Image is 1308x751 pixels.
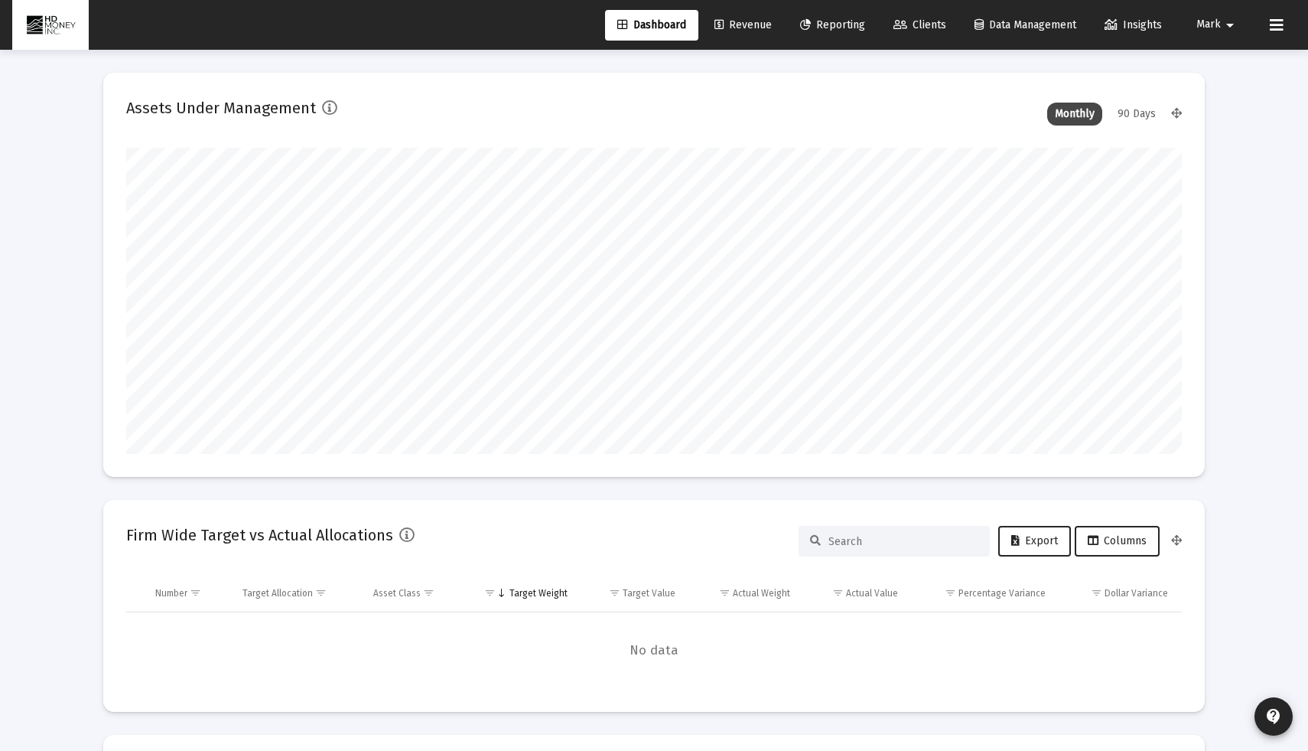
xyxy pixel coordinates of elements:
[623,587,675,599] div: Target Value
[702,10,784,41] a: Revenue
[1264,707,1283,726] mat-icon: contact_support
[509,587,568,599] div: Target Weight
[733,587,790,599] div: Actual Weight
[155,587,187,599] div: Number
[1105,587,1168,599] div: Dollar Variance
[788,10,877,41] a: Reporting
[1110,103,1163,126] div: 90 Days
[605,10,698,41] a: Dashboard
[126,575,1182,689] div: Data grid
[232,575,363,612] td: Column Target Allocation
[974,18,1076,31] span: Data Management
[1088,534,1147,547] span: Columns
[1075,526,1160,557] button: Columns
[719,587,730,599] span: Show filter options for column 'Actual Weight'
[1056,575,1182,612] td: Column Dollar Variance
[1221,10,1239,41] mat-icon: arrow_drop_down
[828,535,978,548] input: Search
[363,575,464,612] td: Column Asset Class
[1196,18,1221,31] span: Mark
[126,96,316,120] h2: Assets Under Management
[800,18,865,31] span: Reporting
[1011,534,1058,547] span: Export
[1105,18,1162,31] span: Insights
[832,587,844,599] span: Show filter options for column 'Actual Value'
[686,575,801,612] td: Column Actual Weight
[1092,10,1174,41] a: Insights
[145,575,232,612] td: Column Number
[801,575,909,612] td: Column Actual Value
[484,587,496,599] span: Show filter options for column 'Target Weight'
[578,575,686,612] td: Column Target Value
[945,587,956,599] span: Show filter options for column 'Percentage Variance'
[909,575,1056,612] td: Column Percentage Variance
[423,587,434,599] span: Show filter options for column 'Asset Class'
[881,10,958,41] a: Clients
[126,642,1182,659] span: No data
[609,587,620,599] span: Show filter options for column 'Target Value'
[464,575,578,612] td: Column Target Weight
[1178,9,1258,40] button: Mark
[998,526,1071,557] button: Export
[958,587,1046,599] div: Percentage Variance
[24,10,77,41] img: Dashboard
[126,523,393,547] h2: Firm Wide Target vs Actual Allocations
[373,587,421,599] div: Asset Class
[962,10,1088,41] a: Data Management
[893,18,946,31] span: Clients
[242,587,313,599] div: Target Allocation
[190,587,201,599] span: Show filter options for column 'Number'
[1091,587,1102,599] span: Show filter options for column 'Dollar Variance'
[315,587,327,599] span: Show filter options for column 'Target Allocation'
[1047,103,1102,126] div: Monthly
[714,18,772,31] span: Revenue
[846,587,898,599] div: Actual Value
[617,18,686,31] span: Dashboard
